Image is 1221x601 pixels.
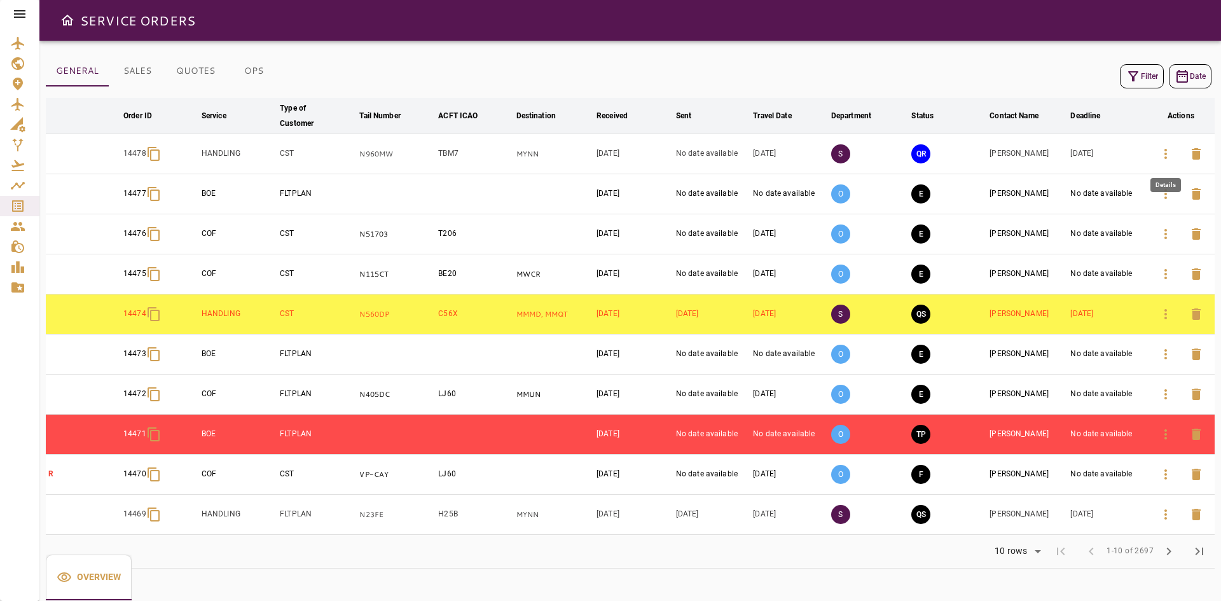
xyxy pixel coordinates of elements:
[199,495,277,535] td: HANDLING
[1107,545,1154,558] span: 1-10 of 2697
[1181,299,1211,329] button: Delete
[986,542,1045,561] div: 10 rows
[277,335,357,375] td: FLTPLAN
[277,294,357,335] td: CST
[673,375,750,415] td: No date available
[277,214,357,254] td: CST
[199,415,277,455] td: BOE
[359,509,433,520] p: N23FE
[987,134,1068,174] td: [PERSON_NAME]
[280,100,338,131] div: Type of Customer
[911,265,930,284] button: EXECUTION
[1076,536,1107,567] span: Previous Page
[1181,499,1211,530] button: Delete
[1181,339,1211,370] button: Delete
[831,465,850,484] p: O
[199,254,277,294] td: COF
[911,184,930,204] button: EXECUTION
[911,144,930,163] button: QUOTE REQUESTED
[516,108,556,123] div: Destination
[277,455,357,495] td: CST
[1150,219,1181,249] button: Details
[359,229,433,240] p: N51703
[1068,495,1147,535] td: [DATE]
[436,455,513,495] td: LJ60
[831,505,850,524] p: S
[123,108,152,123] div: Order ID
[911,345,930,364] button: EXECUTION
[1150,419,1181,450] button: Details
[831,385,850,404] p: O
[438,108,494,123] span: ACFT ICAO
[673,174,750,214] td: No date available
[911,465,930,484] button: FINAL
[202,108,243,123] span: Service
[1181,259,1211,289] button: Delete
[359,269,433,280] p: N115CT
[436,134,513,174] td: TBM7
[46,56,109,86] button: GENERAL
[831,265,850,284] p: O
[1070,108,1117,123] span: Deadline
[750,254,829,294] td: [DATE]
[673,335,750,375] td: No date available
[199,455,277,495] td: COF
[359,149,433,160] p: N960MW
[750,214,829,254] td: [DATE]
[676,108,708,123] span: Sent
[436,375,513,415] td: LJ60
[750,455,829,495] td: [DATE]
[1120,64,1164,88] button: Filter
[911,305,930,324] button: QUOTE SENT
[831,225,850,244] p: O
[911,385,930,404] button: EXECUTION
[123,429,146,439] p: 14471
[1181,219,1211,249] button: Delete
[436,495,513,535] td: H25B
[1068,214,1147,254] td: No date available
[199,294,277,335] td: HANDLING
[123,389,146,399] p: 14472
[46,56,282,86] div: basic tabs example
[123,108,169,123] span: Order ID
[1150,259,1181,289] button: Details
[55,8,80,33] button: Open drawer
[123,509,146,520] p: 14469
[750,495,829,535] td: [DATE]
[673,495,750,535] td: [DATE]
[911,108,950,123] span: Status
[676,108,692,123] div: Sent
[277,174,357,214] td: FLTPLAN
[753,108,791,123] div: Travel Date
[831,184,850,204] p: O
[987,415,1068,455] td: [PERSON_NAME]
[359,309,433,320] p: N560DP
[673,214,750,254] td: No date available
[359,108,400,123] div: Tail Number
[911,108,934,123] div: Status
[753,108,808,123] span: Travel Date
[123,148,146,159] p: 14478
[673,134,750,174] td: No date available
[359,469,433,480] p: VP-CAY
[594,294,673,335] td: [DATE]
[911,505,930,524] button: QUOTE SENT
[1150,339,1181,370] button: Details
[673,455,750,495] td: No date available
[436,214,513,254] td: T206
[1068,254,1147,294] td: No date available
[123,268,146,279] p: 14475
[202,108,226,123] div: Service
[597,108,628,123] div: Received
[438,108,478,123] div: ACFT ICAO
[277,415,357,455] td: FLTPLAN
[831,305,850,324] p: S
[594,415,673,455] td: [DATE]
[987,335,1068,375] td: [PERSON_NAME]
[166,56,225,86] button: QUOTES
[1068,415,1147,455] td: No date available
[831,425,850,444] p: O
[1068,335,1147,375] td: No date available
[199,134,277,174] td: HANDLING
[1150,179,1181,209] button: Details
